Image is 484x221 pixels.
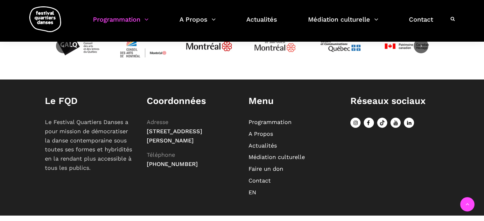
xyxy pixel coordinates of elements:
img: JPGnr_b [185,22,233,70]
img: CMYK_Logo_CAMMontreal [119,22,167,70]
h1: Le FQD [45,95,134,107]
a: Faire un don [249,165,283,172]
a: Médiation culturelle [308,14,378,33]
span: Adresse [147,119,168,125]
span: Téléphone [147,151,175,158]
span: [PHONE_NUMBER] [147,161,198,167]
a: Actualités [249,142,277,149]
a: EN [249,189,256,196]
img: Calq_noir [54,22,102,70]
h1: Réseaux sociaux [350,95,439,107]
a: Programmation [249,119,291,125]
a: Contact [409,14,433,33]
a: A Propos [179,14,216,33]
img: patrimoinecanadien-01_0-4 [382,22,430,70]
p: Le Festival Quartiers Danses a pour mission de démocratiser la danse contemporaine sous toutes se... [45,118,134,173]
a: Programmation [93,14,149,33]
h1: Menu [249,95,338,107]
img: mccq-3-3 [317,22,364,70]
img: logo-fqd-med [29,6,61,32]
a: Contact [249,177,271,184]
h1: Coordonnées [147,95,236,107]
span: [STREET_ADDRESS][PERSON_NAME] [147,128,202,144]
a: Médiation culturelle [249,154,305,160]
a: A Propos [249,130,273,137]
img: Logo_Mtl_Le_Sud-Ouest.svg_ [251,22,299,70]
a: Actualités [246,14,277,33]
